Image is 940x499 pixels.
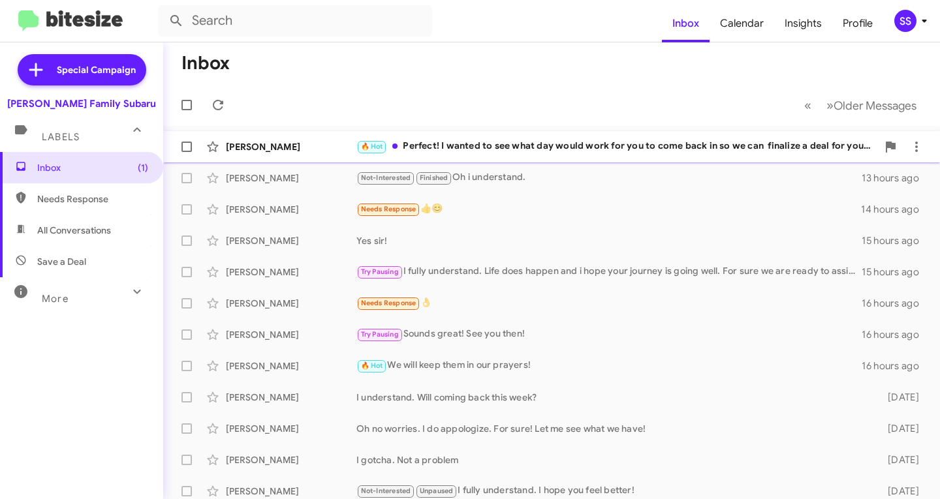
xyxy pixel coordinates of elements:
[356,391,873,404] div: I understand. Will coming back this week?
[361,205,416,213] span: Needs Response
[226,328,356,341] div: [PERSON_NAME]
[862,359,930,372] div: 16 hours ago
[356,202,861,217] div: 👍😊
[834,98,916,113] span: Older Messages
[832,5,883,42] a: Profile
[158,5,432,37] input: Search
[356,422,873,435] div: Oh no worries. I do appologize. For sure! Let me see what we have!
[226,359,356,372] div: [PERSON_NAME]
[826,97,834,113] span: »
[796,92,819,119] button: Previous
[37,192,148,205] span: Needs Response
[873,391,930,404] div: [DATE]
[226,265,356,279] div: [PERSON_NAME]
[710,5,774,42] a: Calendar
[819,92,924,119] button: Next
[226,172,356,185] div: [PERSON_NAME]
[361,267,399,276] span: Try Pausing
[226,391,356,404] div: [PERSON_NAME]
[57,63,136,76] span: Special Campaign
[226,422,356,435] div: [PERSON_NAME]
[226,297,356,310] div: [PERSON_NAME]
[138,161,148,174] span: (1)
[862,328,930,341] div: 16 hours ago
[37,224,111,237] span: All Conversations
[356,139,877,154] div: Perfect! I wanted to see what day would work for you to come back in so we can finalize a deal fo...
[37,161,148,174] span: Inbox
[361,174,411,182] span: Not-Interested
[226,485,356,498] div: [PERSON_NAME]
[356,327,862,342] div: Sounds great! See you then!
[356,264,862,279] div: I fully understand. Life does happen and i hope your journey is going well. For sure we are ready...
[361,142,383,151] span: 🔥 Hot
[862,297,930,310] div: 16 hours ago
[226,203,356,216] div: [PERSON_NAME]
[356,234,862,247] div: Yes sir!
[883,10,926,32] button: SS
[361,299,416,307] span: Needs Response
[7,97,156,110] div: [PERSON_NAME] Family Subaru
[18,54,146,85] a: Special Campaign
[361,487,411,495] span: Not-Interested
[226,140,356,153] div: [PERSON_NAME]
[356,358,862,373] div: We will keep them in our prayers!
[873,453,930,466] div: [DATE]
[873,485,930,498] div: [DATE]
[797,92,924,119] nav: Page navigation example
[862,265,930,279] div: 15 hours ago
[420,487,454,495] span: Unpaused
[42,293,69,305] span: More
[37,255,86,268] span: Save a Deal
[774,5,832,42] a: Insights
[894,10,916,32] div: SS
[361,330,399,339] span: Try Pausing
[356,295,862,310] div: 👌
[181,53,230,74] h1: Inbox
[356,170,862,185] div: Oh i understand.
[356,453,873,466] div: I gotcha. Not a problem
[861,203,930,216] div: 14 hours ago
[662,5,710,42] a: Inbox
[361,361,383,370] span: 🔥 Hot
[356,483,873,498] div: I fully understand. I hope you feel better!
[873,422,930,435] div: [DATE]
[420,174,448,182] span: Finished
[226,234,356,247] div: [PERSON_NAME]
[862,234,930,247] div: 15 hours ago
[804,97,811,113] span: «
[226,453,356,466] div: [PERSON_NAME]
[862,172,930,185] div: 13 hours ago
[42,131,80,143] span: Labels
